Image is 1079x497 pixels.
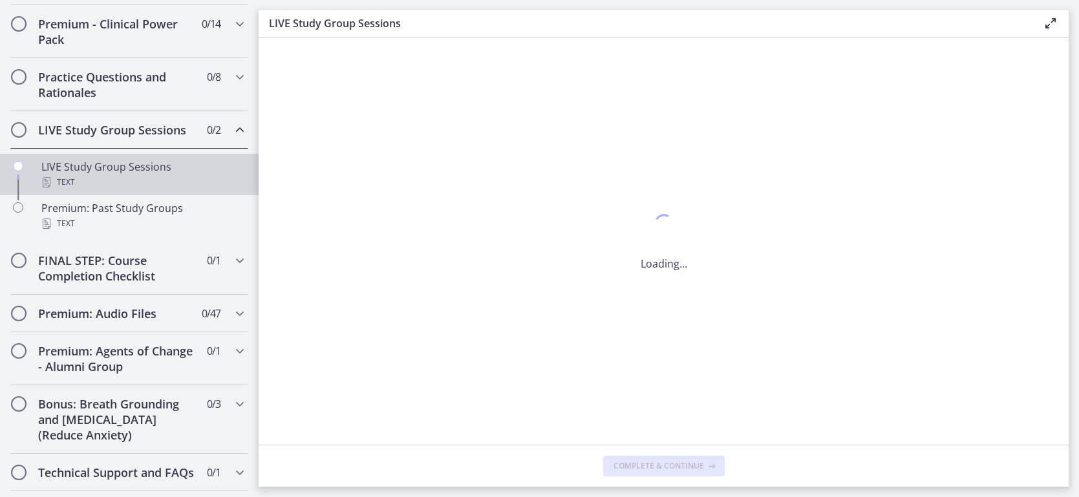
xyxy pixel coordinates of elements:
[38,306,196,321] h2: Premium: Audio Files
[38,69,196,100] h2: Practice Questions and Rationales
[207,465,220,480] span: 0 / 1
[207,396,220,412] span: 0 / 3
[641,211,687,240] div: 1
[38,396,196,443] h2: Bonus: Breath Grounding and [MEDICAL_DATA] (Reduce Anxiety)
[38,122,196,138] h2: LIVE Study Group Sessions
[614,461,704,471] span: Complete & continue
[207,122,220,138] span: 0 / 2
[41,216,243,231] div: Text
[38,465,196,480] h2: Technical Support and FAQs
[41,159,243,190] div: LIVE Study Group Sessions
[603,456,725,476] button: Complete & continue
[207,343,220,359] span: 0 / 1
[41,200,243,231] div: Premium: Past Study Groups
[202,306,220,321] span: 0 / 47
[38,343,196,374] h2: Premium: Agents of Change - Alumni Group
[207,69,220,85] span: 0 / 8
[641,256,687,271] p: Loading...
[38,16,196,47] h2: Premium - Clinical Power Pack
[207,253,220,268] span: 0 / 1
[38,253,196,284] h2: FINAL STEP: Course Completion Checklist
[269,16,1022,31] h3: LIVE Study Group Sessions
[41,174,243,190] div: Text
[202,16,220,32] span: 0 / 14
